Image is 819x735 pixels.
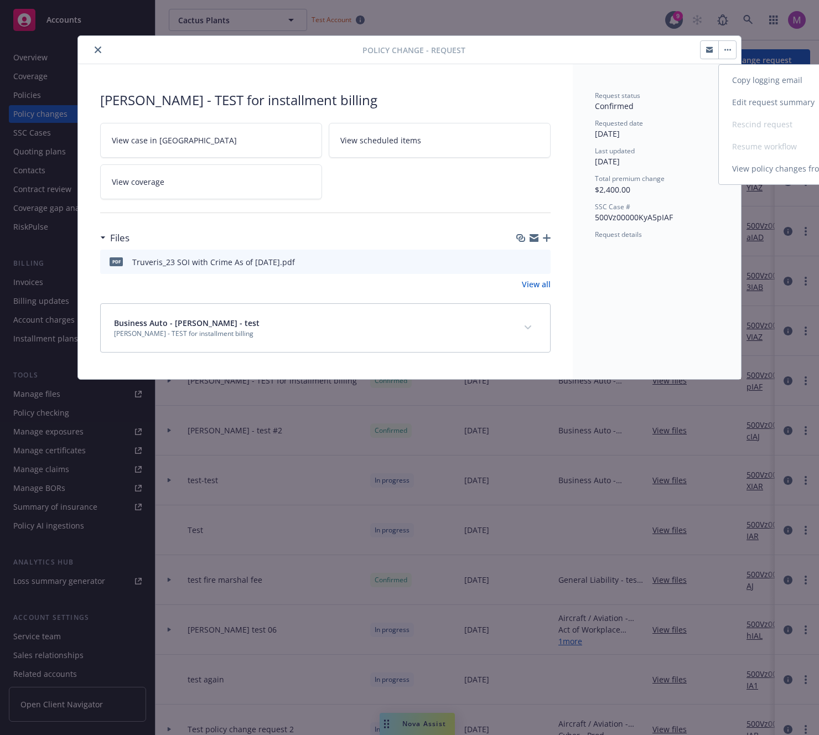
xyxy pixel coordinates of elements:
[595,174,665,183] span: Total premium change
[110,231,129,245] h3: Files
[100,91,551,110] div: [PERSON_NAME] - TEST for installment billing
[100,231,129,245] div: Files
[329,123,551,158] a: View scheduled items
[100,164,322,199] a: View coverage
[100,123,322,158] a: View case in [GEOGRAPHIC_DATA]
[522,278,551,290] a: View all
[595,118,643,128] span: Requested date
[595,184,630,195] span: $2,400.00
[595,128,620,139] span: [DATE]
[91,43,105,56] button: close
[519,319,537,337] button: expand content
[595,101,634,111] span: Confirmed
[595,230,642,239] span: Request details
[101,304,550,352] div: Business Auto - [PERSON_NAME] - test[PERSON_NAME] - TEST for installment billingexpand content
[112,134,237,146] span: View case in [GEOGRAPHIC_DATA]
[595,202,630,211] span: SSC Case #
[536,256,546,268] button: preview file
[112,176,164,188] span: View coverage
[114,329,260,339] span: [PERSON_NAME] - TEST for installment billing
[132,256,295,268] div: Truveris_23 SOI with Crime As of [DATE].pdf
[595,212,673,222] span: 500Vz00000KyA5pIAF
[595,91,640,100] span: Request status
[340,134,421,146] span: View scheduled items
[519,256,527,268] button: download file
[362,44,465,56] span: Policy change - Request
[595,146,635,156] span: Last updated
[110,257,123,266] span: pdf
[595,156,620,167] span: [DATE]
[114,317,260,329] span: Business Auto - [PERSON_NAME] - test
